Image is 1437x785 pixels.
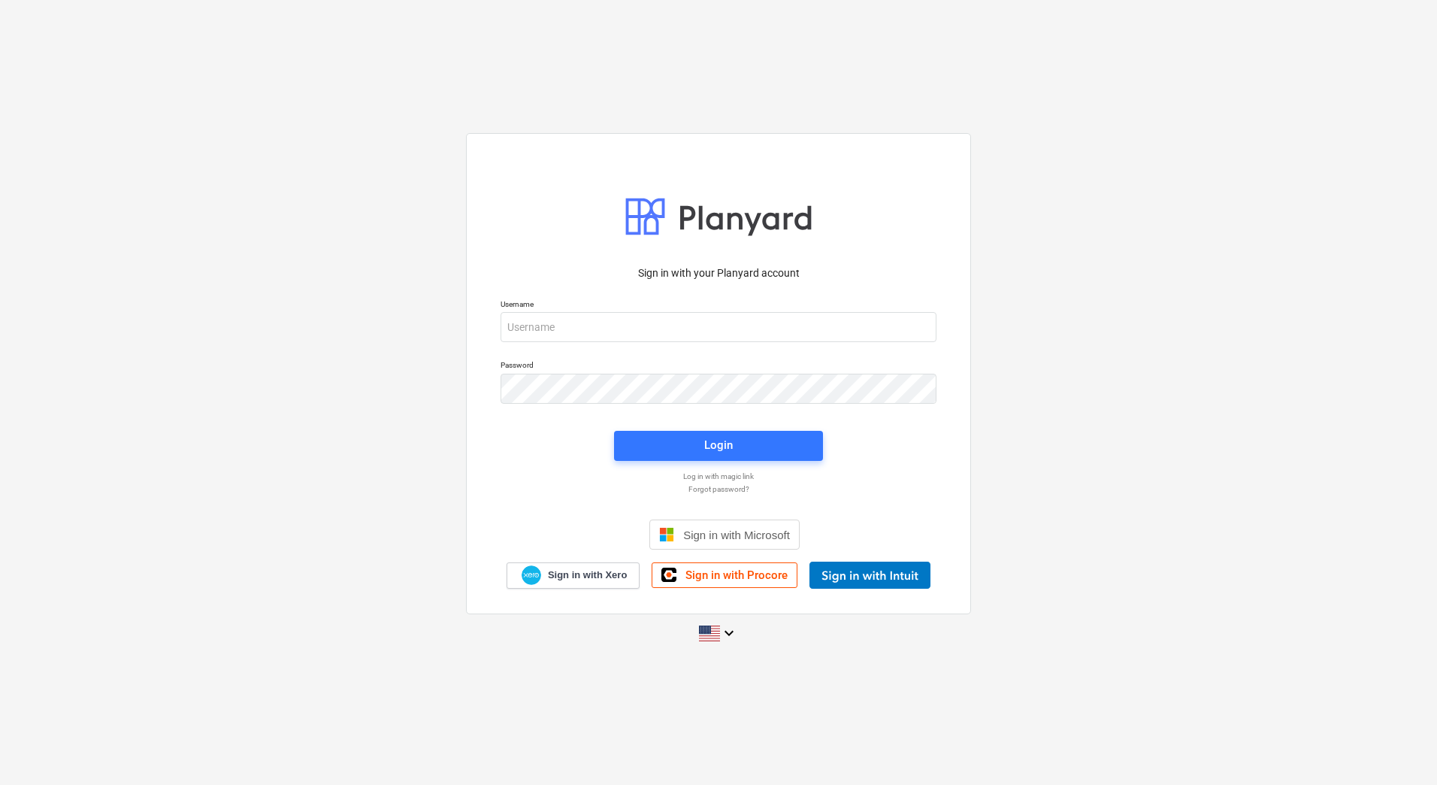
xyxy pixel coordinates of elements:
p: Username [501,299,936,312]
i: keyboard_arrow_down [720,624,738,642]
span: Sign in with Procore [685,568,788,582]
a: Sign in with Procore [652,562,797,588]
a: Forgot password? [493,484,944,494]
button: Login [614,431,823,461]
a: Sign in with Xero [507,562,640,589]
img: Microsoft logo [659,527,674,542]
p: Password [501,360,936,373]
span: Sign in with Xero [548,568,627,582]
span: Sign in with Microsoft [683,529,790,541]
input: Username [501,312,936,342]
a: Log in with magic link [493,471,944,481]
div: Login [704,435,733,455]
p: Sign in with your Planyard account [501,265,936,281]
img: Xero logo [522,565,541,586]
